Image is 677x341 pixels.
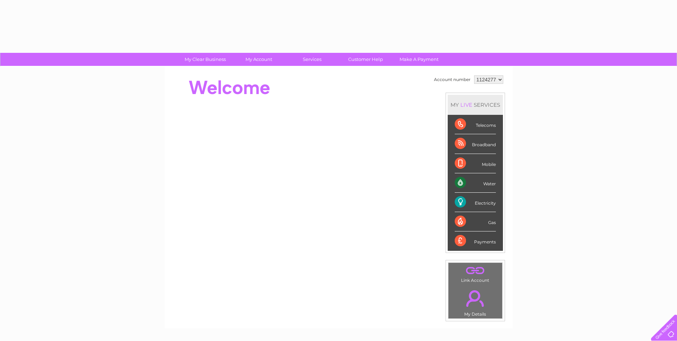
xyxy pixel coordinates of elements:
div: Mobile [455,154,496,173]
a: . [450,265,500,277]
div: MY SERVICES [448,95,503,115]
td: Link Account [448,262,503,285]
div: Telecoms [455,115,496,134]
a: My Clear Business [176,53,234,66]
div: Water [455,173,496,193]
a: . [450,286,500,311]
div: Broadband [455,134,496,154]
a: Services [283,53,341,66]
div: Electricity [455,193,496,212]
td: My Details [448,284,503,319]
div: Payments [455,231,496,250]
a: Customer Help [337,53,395,66]
td: Account number [432,74,472,86]
a: Make A Payment [390,53,448,66]
a: My Account [230,53,288,66]
div: LIVE [459,101,474,108]
div: Gas [455,212,496,231]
